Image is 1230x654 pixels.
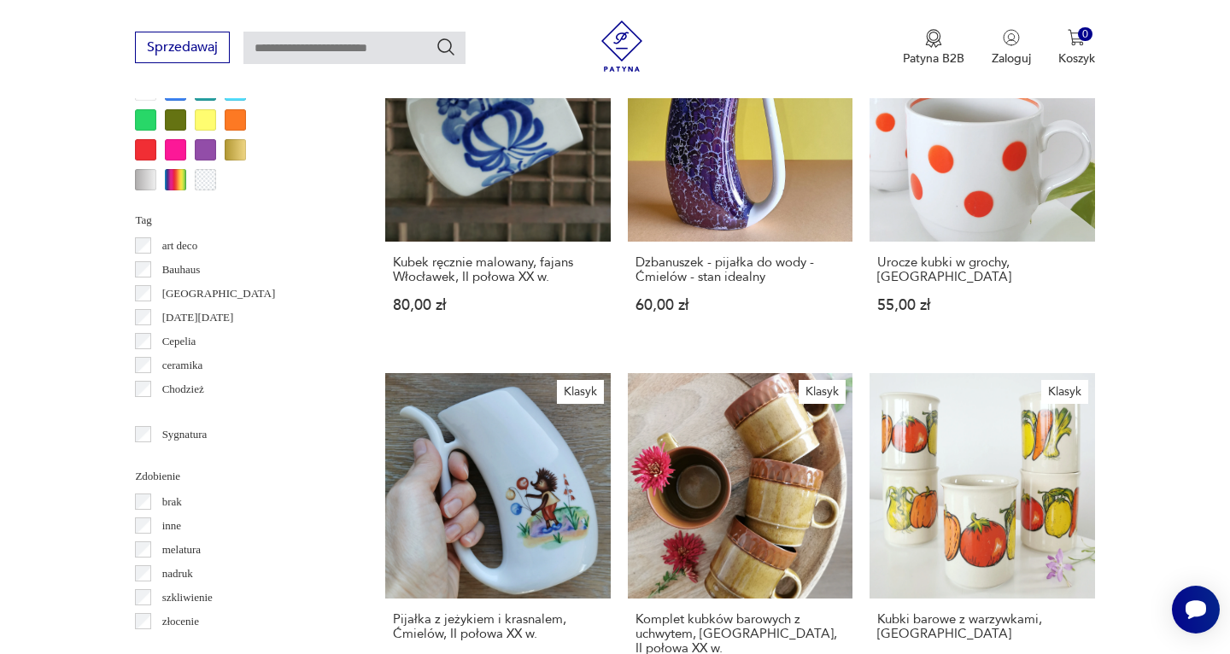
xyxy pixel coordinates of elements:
[992,29,1031,67] button: Zaloguj
[870,17,1094,346] a: KlasykUrocze kubki w grochy, BaranovkaUrocze kubki w grochy, [GEOGRAPHIC_DATA]55,00 zł
[162,517,181,535] p: inne
[628,17,852,346] a: Dzbanuszek - pijałka do wody - Ćmielów - stan idealnyDzbanuszek - pijałka do wody - Ćmielów - sta...
[162,588,213,607] p: szkliwienie
[635,255,845,284] h3: Dzbanuszek - pijałka do wody - Ćmielów - stan idealny
[925,29,942,48] img: Ikona medalu
[135,32,230,63] button: Sprzedawaj
[162,260,201,279] p: Bauhaus
[162,284,276,303] p: [GEOGRAPHIC_DATA]
[903,50,964,67] p: Patyna B2B
[135,211,344,230] p: Tag
[393,612,602,641] h3: Pijałka z jeżykiem i krasnalem, Ćmielów, II połowa XX w.
[162,308,234,327] p: [DATE][DATE]
[162,404,203,423] p: Ćmielów
[162,332,196,351] p: Cepelia
[877,612,1086,641] h3: Kubki barowe z warzywkami, [GEOGRAPHIC_DATA]
[393,298,602,312] p: 80,00 zł
[1058,50,1095,67] p: Koszyk
[877,298,1086,312] p: 55,00 zł
[1078,27,1092,42] div: 0
[877,255,1086,284] h3: Urocze kubki w grochy, [GEOGRAPHIC_DATA]
[135,43,230,55] a: Sprzedawaj
[596,20,647,72] img: Patyna - sklep z meblami i dekoracjami vintage
[393,255,602,284] h3: Kubek ręcznie malowany, fajans Włocławek, II połowa XX w.
[635,298,845,312] p: 60,00 zł
[162,612,199,631] p: złocenie
[1172,586,1220,634] iframe: Smartsupp widget button
[436,37,456,57] button: Szukaj
[162,493,182,511] p: brak
[162,425,208,444] p: Sygnatura
[903,29,964,67] button: Patyna B2B
[135,467,344,486] p: Zdobienie
[1003,29,1020,46] img: Ikonka użytkownika
[162,540,201,559] p: melatura
[903,29,964,67] a: Ikona medaluPatyna B2B
[162,356,203,375] p: ceramika
[992,50,1031,67] p: Zaloguj
[162,236,198,255] p: art deco
[1068,29,1085,46] img: Ikona koszyka
[1058,29,1095,67] button: 0Koszyk
[162,380,204,399] p: Chodzież
[162,564,193,583] p: nadruk
[385,17,610,346] a: KlasykKubek ręcznie malowany, fajans Włocławek, II połowa XX w.Kubek ręcznie malowany, fajans Wło...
